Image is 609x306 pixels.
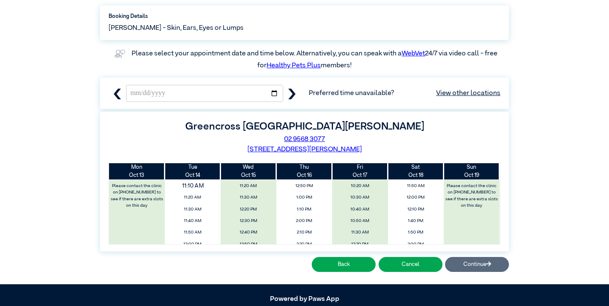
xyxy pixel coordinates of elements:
span: 1:10 PM [279,205,330,214]
span: 11:20 AM [167,193,218,202]
label: Greencross [GEOGRAPHIC_DATA][PERSON_NAME] [185,121,424,132]
span: 11:20 AM [223,181,274,191]
span: Preferred time unavailable? [309,88,500,98]
span: 11:50 AM [167,228,218,237]
span: 2:00 PM [390,240,441,249]
span: 11:10 AM [160,180,226,193]
span: 11:30 AM [223,193,274,202]
span: 12:20 PM [334,240,385,249]
th: Oct 19 [444,163,500,179]
a: 02 9568 3077 [284,136,325,143]
th: Oct 18 [388,163,444,179]
span: 12:30 PM [223,216,274,226]
a: [STREET_ADDRESS][PERSON_NAME] [247,146,362,153]
span: 1:40 PM [390,216,441,226]
label: Please select your appointment date and time below. Alternatively, you can speak with a 24/7 via ... [132,50,499,69]
span: 10:50 AM [334,216,385,226]
span: 12:50 PM [223,240,274,249]
span: 2:00 PM [279,216,330,226]
span: 2:10 PM [279,228,330,237]
span: 11:30 AM [334,228,385,237]
span: 2:20 PM [279,240,330,249]
span: 1:00 PM [279,193,330,202]
span: 12:00 PM [390,193,441,202]
span: 12:40 PM [223,228,274,237]
button: Cancel [379,257,442,272]
label: Please contact the clinic on [PHONE_NUMBER] to see if there are extra slots on this day [444,181,499,211]
span: [PERSON_NAME] - Skin, Ears, Eyes or Lumps [109,23,244,33]
th: Oct 15 [221,163,276,179]
a: Healthy Pets Plus [267,62,321,69]
span: 10:30 AM [334,193,385,202]
span: 12:20 PM [223,205,274,214]
label: Booking Details [109,12,500,20]
th: Oct 13 [109,163,165,179]
img: vet [112,47,128,61]
span: 11:40 AM [167,216,218,226]
span: 11:30 AM [167,205,218,214]
th: Oct 17 [332,163,388,179]
th: Oct 16 [276,163,332,179]
span: 10:20 AM [334,181,385,191]
th: Oct 14 [165,163,221,179]
button: Back [312,257,376,272]
span: 12:00 PM [167,240,218,249]
a: View other locations [436,88,500,98]
a: WebVet [402,50,425,57]
span: 12:10 PM [390,205,441,214]
span: 12:50 PM [279,181,330,191]
span: 10:40 AM [334,205,385,214]
span: 11:50 AM [390,181,441,191]
label: Please contact the clinic on [PHONE_NUMBER] to see if there are extra slots on this day [110,181,164,211]
span: 1:50 PM [390,228,441,237]
h5: Powered by Paws App [100,295,509,303]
